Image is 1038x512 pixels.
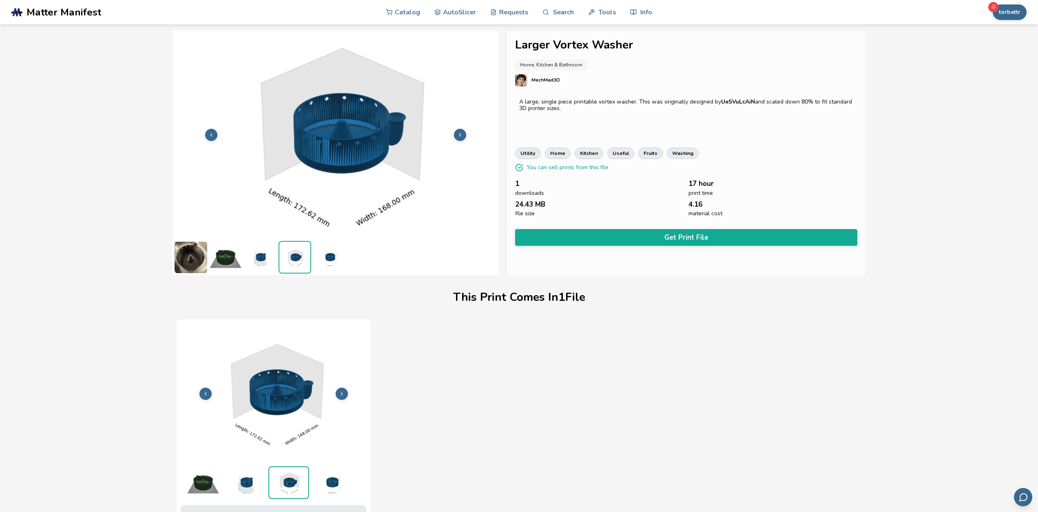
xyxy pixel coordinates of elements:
a: kitchen [575,148,603,159]
img: 1_3D_Dimensions [279,242,310,273]
img: 1_3D_Dimensions [226,466,266,499]
p: You can sell prints from this file [527,163,609,172]
a: MechMad3D's profileMechMad3D [515,74,857,95]
span: material cost [688,210,722,217]
strong: UeSVuLcAiN [721,98,755,106]
a: utility [515,148,541,159]
span: 24.43 MB [515,201,545,208]
p: A large, single piece printable vortex washer. This was originally designed by and scaled down 80... [519,99,853,112]
a: useful [607,148,634,159]
img: MechMad3D's profile [515,74,527,86]
button: Get Print File [515,229,857,246]
img: 1_Print_Preview [209,241,242,274]
img: 1_Print_Preview [183,466,224,499]
a: washing [667,148,699,159]
a: Home, Kitchen & Bathroom [515,60,587,70]
img: 1_3D_Dimensions [311,466,352,499]
h1: This Print Comes In 1 File [453,291,585,304]
h1: Larger Vortex Washer [515,39,857,51]
span: 4.16 [688,201,702,208]
a: fruits [638,148,663,159]
a: home [545,148,571,159]
span: 17 hour [688,180,714,188]
img: 1_3D_Dimensions [244,241,277,274]
button: Send feedback via email [1014,488,1032,506]
img: 1_3D_Dimensions [313,241,346,274]
button: torbettr [993,4,1027,20]
span: file size [515,210,535,217]
p: MechMad3D [531,76,560,84]
span: downloads [515,190,544,196]
span: Matter Manifest [27,7,101,18]
img: 1_3D_Dimensions [269,467,308,498]
span: 1 [515,180,519,188]
span: print time [688,190,713,196]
